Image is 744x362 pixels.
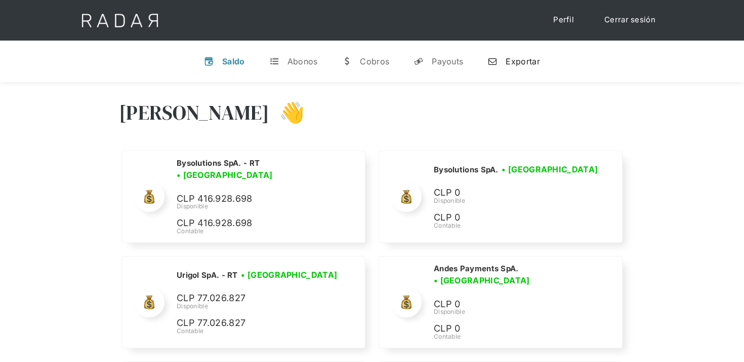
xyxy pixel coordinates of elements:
[222,56,245,66] div: Saldo
[360,56,389,66] div: Cobros
[502,163,598,175] h3: • [GEOGRAPHIC_DATA]
[269,56,279,66] div: t
[434,297,586,312] p: CLP 0
[414,56,424,66] div: y
[177,302,341,311] div: Disponible
[177,169,273,181] h3: • [GEOGRAPHIC_DATA]
[434,210,586,225] p: CLP 0
[342,56,352,66] div: w
[487,56,498,66] div: n
[434,307,610,316] div: Disponible
[434,332,610,341] div: Contable
[177,327,341,336] div: Contable
[434,221,601,230] div: Contable
[434,165,499,175] h2: Bysolutions SpA.
[434,186,586,200] p: CLP 0
[177,202,353,211] div: Disponible
[119,100,269,125] h3: [PERSON_NAME]
[177,291,328,306] p: CLP 77.026.827
[177,227,353,236] div: Contable
[177,216,328,231] p: CLP 416.928.698
[506,56,540,66] div: Exportar
[269,100,305,125] h3: 👋
[177,270,238,280] h2: Urigol SpA. - RT
[287,56,318,66] div: Abonos
[241,269,337,281] h3: • [GEOGRAPHIC_DATA]
[204,56,214,66] div: v
[434,264,519,274] h2: Andes Payments SpA.
[177,316,328,331] p: CLP 77.026.827
[177,158,260,168] h2: Bysolutions SpA. - RT
[594,10,666,30] a: Cerrar sesión
[177,192,328,206] p: CLP 416.928.698
[543,10,584,30] a: Perfil
[434,196,601,205] div: Disponible
[434,274,530,286] h3: • [GEOGRAPHIC_DATA]
[434,321,586,336] p: CLP 0
[432,56,463,66] div: Payouts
